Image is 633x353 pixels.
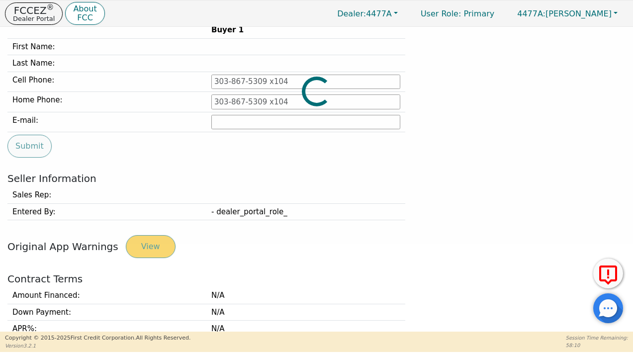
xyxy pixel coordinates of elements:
[5,334,190,343] p: Copyright © 2015- 2025 First Credit Corporation.
[421,9,461,18] span: User Role :
[517,9,612,18] span: [PERSON_NAME]
[7,304,206,321] td: Down Payment :
[206,287,405,304] td: N/A
[566,334,628,342] p: Session Time Remaining:
[7,287,206,304] td: Amount Financed :
[5,2,63,25] button: FCCEZ®Dealer Portal
[517,9,545,18] span: 4477A:
[411,4,504,23] p: Primary
[5,342,190,350] p: Version 3.2.1
[566,342,628,349] p: 58:10
[507,6,628,21] button: 4477A:[PERSON_NAME]
[7,273,626,285] h2: Contract Terms
[206,321,405,338] td: N/A
[7,321,206,338] td: APR% :
[13,5,55,15] p: FCCEZ
[47,3,54,12] sup: ®
[206,304,405,321] td: N/A
[73,5,96,13] p: About
[7,241,118,253] span: Original App Warnings
[337,9,366,18] span: Dealer:
[593,259,623,288] button: Report Error to FCC
[327,6,408,21] button: Dealer:4477A
[13,15,55,22] p: Dealer Portal
[411,4,504,23] a: User Role: Primary
[65,2,104,25] button: AboutFCC
[73,14,96,22] p: FCC
[136,335,190,341] span: All Rights Reserved.
[337,9,392,18] span: 4477A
